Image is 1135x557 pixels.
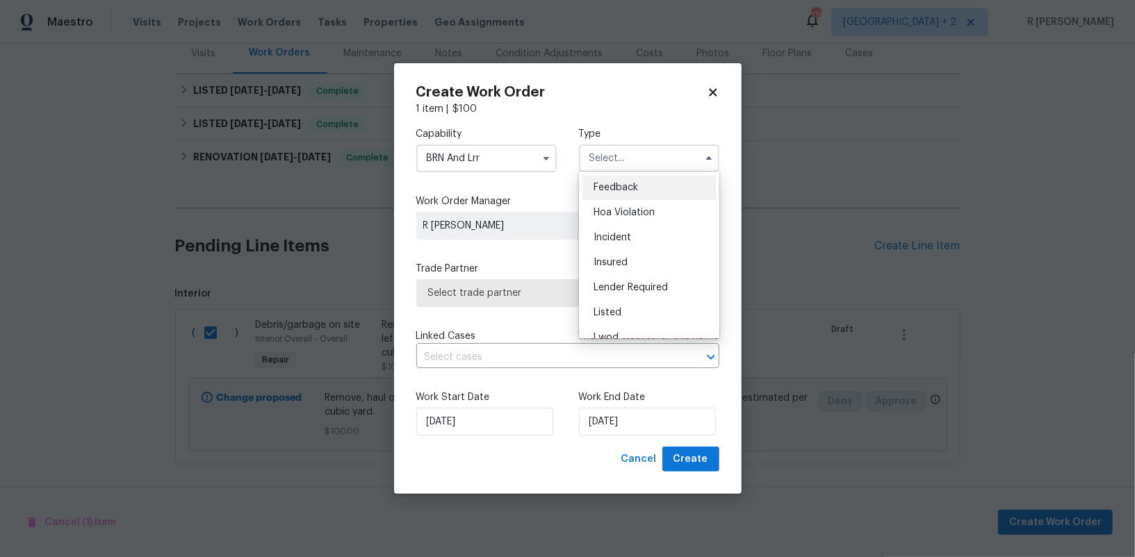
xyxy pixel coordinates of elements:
label: Work End Date [579,390,719,404]
button: Cancel [616,447,662,472]
input: M/D/YYYY [579,408,716,435]
span: $ 100 [453,104,477,114]
label: Capability [416,127,557,141]
div: 1 item | [416,102,719,116]
span: Create [673,451,708,468]
input: Select cases [416,347,680,368]
span: 11 [622,331,630,341]
h2: Create Work Order [416,85,707,99]
label: Trade Partner [416,262,719,276]
span: R [PERSON_NAME] [423,219,623,233]
span: Lwod [594,333,619,342]
button: Create [662,447,719,472]
input: Select... [579,144,719,172]
input: M/D/YYYY [416,408,553,435]
span: Lender Required [594,283,668,292]
span: Listed [594,308,621,317]
span: Incident [594,233,631,242]
button: Open [701,347,721,367]
label: Type [579,127,719,141]
span: Select trade partner [428,286,708,300]
label: Work Order Manager [416,194,719,208]
span: Feedback [594,183,638,192]
span: Cancel [621,451,657,468]
span: Hoa Violation [594,208,655,217]
input: Select... [416,144,557,172]
span: There are case s for this home [578,329,719,343]
span: Linked Cases [416,329,476,343]
span: Insured [594,258,628,267]
button: Show options [538,150,555,167]
button: Hide options [701,150,717,167]
label: Work Start Date [416,390,557,404]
